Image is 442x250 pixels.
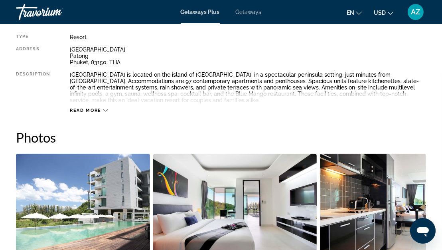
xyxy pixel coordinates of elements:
h2: Photos [16,129,426,145]
div: Description [16,71,50,103]
div: Type [16,34,50,40]
span: en [347,10,354,16]
button: Change currency [374,7,393,18]
div: [GEOGRAPHIC_DATA] Patong Phuket, 83150, THA [70,46,426,65]
div: [GEOGRAPHIC_DATA] is located on the island of [GEOGRAPHIC_DATA], in a spectacular peninsula setti... [70,71,426,103]
a: Getaways Plus [181,9,220,15]
button: Read more [70,107,108,113]
button: Change language [347,7,362,18]
iframe: Botón para iniciar la ventana de mensajería [410,218,436,244]
div: Resort [70,34,426,40]
span: Read more [70,108,101,113]
span: USD [374,10,386,16]
a: Travorium [16,2,96,22]
button: User Menu [405,4,426,20]
div: Address [16,46,50,65]
a: Getaways [236,9,262,15]
span: AZ [411,8,420,16]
